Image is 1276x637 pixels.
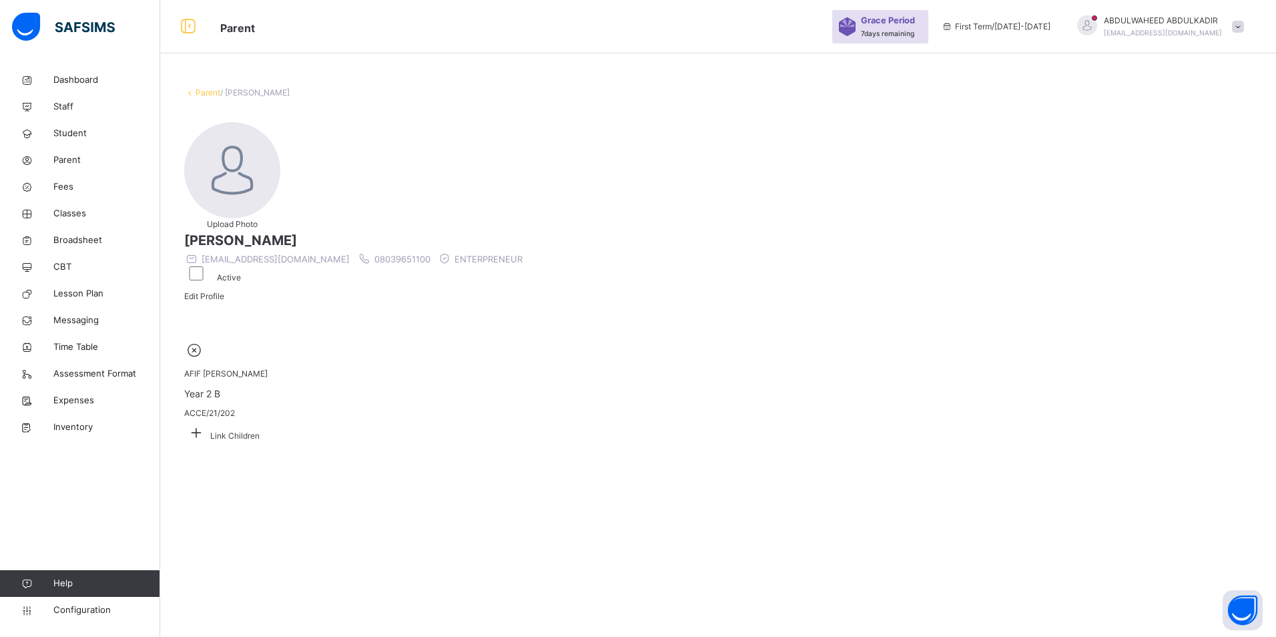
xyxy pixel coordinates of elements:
span: Parent [53,154,160,167]
span: Time Table [53,341,160,354]
div: ABDULWAHEEDABDULKADIR [1064,15,1251,39]
span: Expenses [53,394,160,407]
img: sticker-purple.71386a28dfed39d6af7621340158ba97.svg [839,17,856,36]
span: [EMAIL_ADDRESS][DOMAIN_NAME] [202,254,350,264]
span: Lesson Plan [53,287,160,300]
span: Dashboard [53,73,160,87]
span: session/term information [942,21,1050,33]
span: Parent [220,21,255,35]
span: Year 2 B [184,388,220,399]
span: Active [215,272,241,282]
span: Edit Profile [184,291,224,301]
span: Fees [53,180,160,194]
img: MUHAMMAD photo [184,122,280,218]
span: ABDULWAHEED ABDULKADIR [1104,15,1222,27]
span: Classes [53,207,160,220]
span: Student [53,127,160,140]
span: ENTERPRENEUR [454,254,523,264]
button: Open asap [1223,590,1263,630]
span: CBT [53,260,160,274]
span: Grace Period [861,14,915,27]
span: 7 days remaining [861,29,914,37]
span: ACCE/21/202 [184,408,235,418]
a: Parent [196,87,220,97]
span: / [PERSON_NAME] [220,87,290,97]
span: 08039651100 [374,254,430,264]
span: Configuration [53,604,159,617]
span: Inventory [53,421,160,434]
span: Assessment Format [53,367,160,381]
span: [EMAIL_ADDRESS][DOMAIN_NAME] [1104,29,1222,37]
img: safsims [12,13,115,41]
span: Help [53,577,159,590]
span: Staff [53,100,160,114]
span: Link Children [208,431,260,441]
span: Messaging [53,314,160,327]
span: AFIF [PERSON_NAME] [184,369,268,379]
span: Upload Photo [207,219,258,229]
span: Broadsheet [53,234,160,247]
span: [PERSON_NAME] [184,230,1252,250]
